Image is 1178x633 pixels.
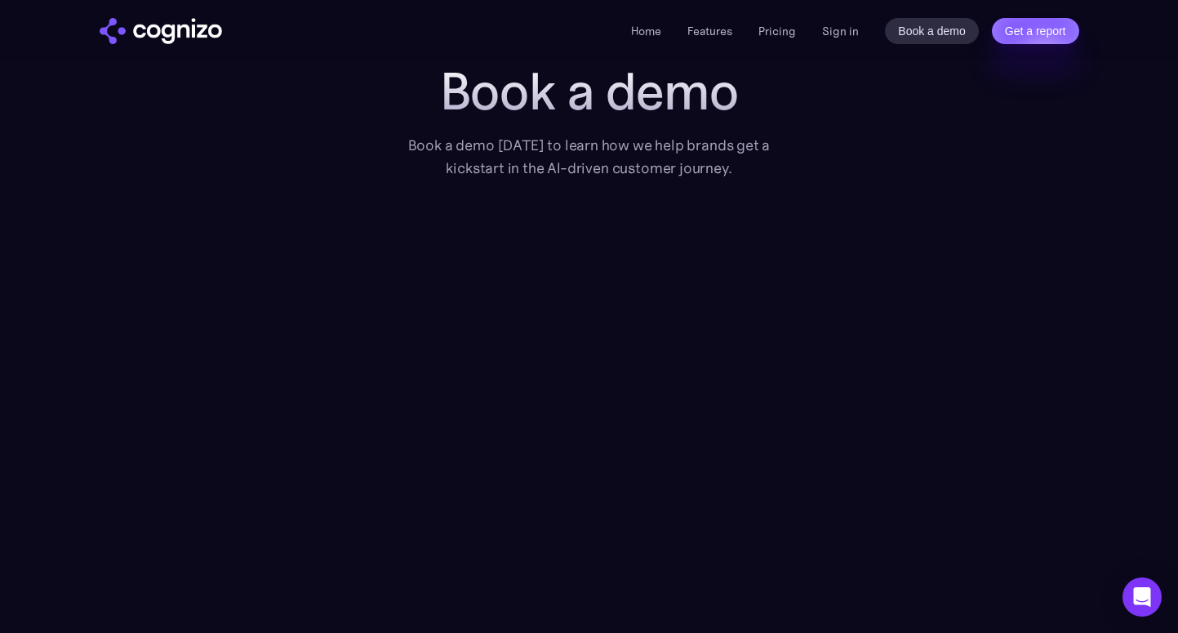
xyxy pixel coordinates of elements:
a: Sign in [822,21,859,41]
h1: Book a demo [385,62,793,121]
a: Get a report [992,18,1079,44]
a: home [100,18,222,44]
img: cognizo logo [100,18,222,44]
a: Home [631,24,661,38]
div: Open Intercom Messenger [1122,577,1162,617]
a: Book a demo [885,18,979,44]
a: Pricing [758,24,796,38]
a: Features [687,24,732,38]
div: Book a demo [DATE] to learn how we help brands get a kickstart in the AI-driven customer journey. [385,134,793,180]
